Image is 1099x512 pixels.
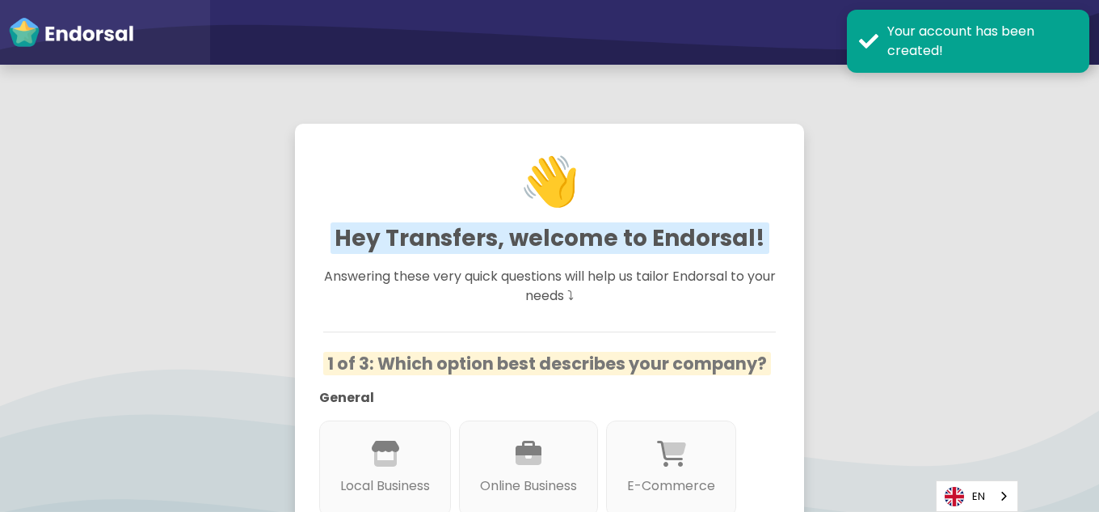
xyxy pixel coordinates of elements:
aside: Language selected: English [936,480,1018,512]
span: 1 of 3: Which option best describes your company? [323,352,771,375]
p: E-Commerce [627,476,715,496]
p: Local Business [340,476,430,496]
p: Online Business [480,476,577,496]
span: Answering these very quick questions will help us tailor Endorsal to your needs ⤵︎ [324,267,776,305]
div: Language [936,480,1018,512]
p: General [319,388,756,408]
span: Hey Transfers, welcome to Endorsal! [331,222,769,254]
a: EN [937,481,1017,511]
h1: 👋 [323,95,776,268]
img: endorsal-logo-white@2x.png [8,16,134,49]
div: Your account has been created! [887,22,1077,61]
